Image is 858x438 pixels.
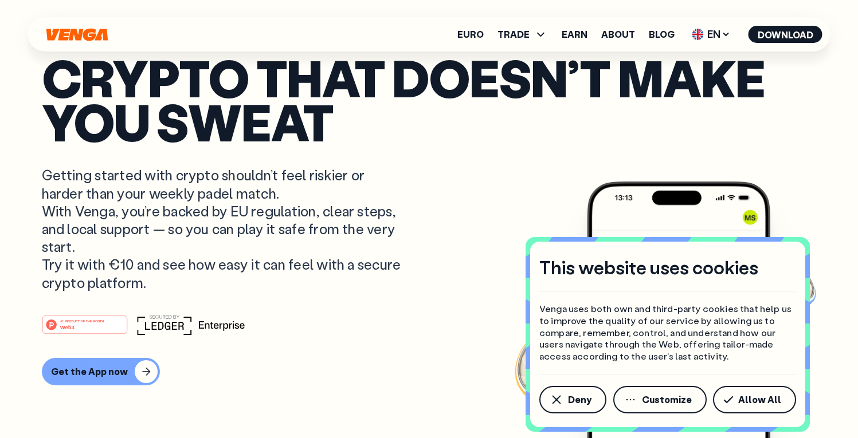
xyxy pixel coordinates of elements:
[539,386,606,413] button: Deny
[562,30,587,39] a: Earn
[60,319,104,323] tspan: #1 PRODUCT OF THE MONTH
[736,234,818,317] img: USDC coin
[497,27,548,41] span: TRADE
[738,395,781,404] span: Allow All
[512,311,616,415] img: Bitcoin
[42,322,128,337] a: #1 PRODUCT OF THE MONTHWeb3
[692,29,704,40] img: flag-uk
[539,303,796,362] p: Venga uses both own and third-party cookies that help us to improve the quality of our service by...
[713,386,796,413] button: Allow All
[60,324,74,330] tspan: Web3
[613,386,707,413] button: Customize
[539,255,758,279] h4: This website uses cookies
[649,30,675,39] a: Blog
[42,358,817,385] a: Get the App now
[42,358,160,385] button: Get the App now
[642,395,692,404] span: Customize
[45,28,109,41] svg: Home
[688,25,735,44] span: EN
[42,166,404,291] p: Getting started with crypto shouldn’t feel riskier or harder than your weekly padel match. With V...
[497,30,530,39] span: TRADE
[51,366,128,377] div: Get the App now
[601,30,635,39] a: About
[568,395,591,404] span: Deny
[42,56,817,143] p: Crypto that doesn’t make you sweat
[457,30,484,39] a: Euro
[749,26,822,43] button: Download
